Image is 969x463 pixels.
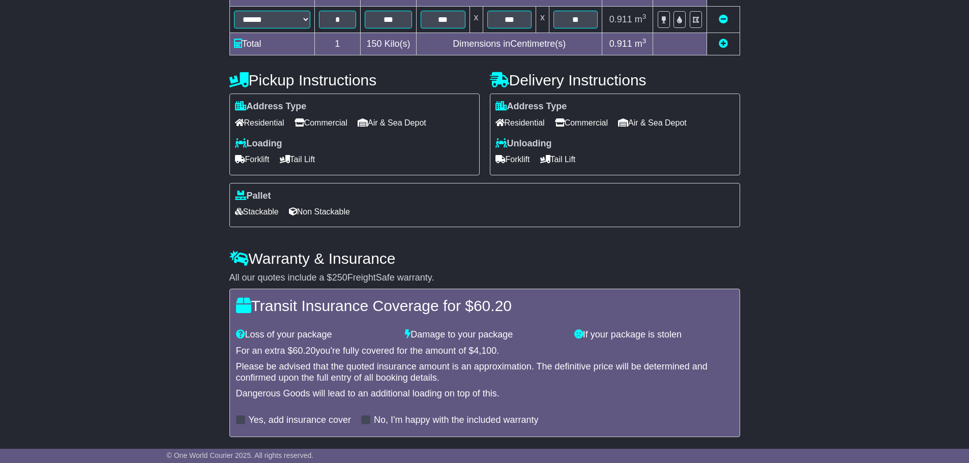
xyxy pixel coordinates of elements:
span: Tail Lift [540,151,576,167]
td: 1 [314,33,361,55]
span: 250 [332,272,347,283]
span: Forklift [235,151,270,167]
a: Remove this item [719,14,728,24]
sup: 3 [642,13,647,20]
span: m [635,14,647,24]
div: Loss of your package [231,329,400,341]
span: Commercial [295,115,347,131]
td: Dimensions in Centimetre(s) [417,33,602,55]
label: Pallet [235,191,271,202]
span: 4,100 [474,346,496,356]
h4: Warranty & Insurance [229,250,740,267]
h4: Transit Insurance Coverage for $ [236,297,733,314]
td: x [536,7,549,33]
div: Damage to your package [400,329,569,341]
h4: Pickup Instructions [229,72,480,88]
div: Dangerous Goods will lead to an additional loading on top of this. [236,388,733,399]
span: 0.911 [609,39,632,49]
label: Yes, add insurance cover [249,415,351,426]
label: Address Type [235,101,307,112]
span: 0.911 [609,14,632,24]
label: Unloading [495,138,552,149]
h4: Delivery Instructions [490,72,740,88]
sup: 3 [642,37,647,45]
td: x [469,7,483,33]
span: Air & Sea Depot [358,115,426,131]
span: Forklift [495,151,530,167]
label: Address Type [495,101,567,112]
td: Total [229,33,314,55]
span: 150 [367,39,382,49]
label: Loading [235,138,282,149]
span: Tail Lift [280,151,315,167]
div: All our quotes include a $ FreightSafe warranty. [229,272,740,284]
span: Air & Sea Depot [618,115,687,131]
div: Please be advised that the quoted insurance amount is an approximation. The definitive price will... [236,361,733,383]
span: Residential [235,115,284,131]
div: For an extra $ you're fully covered for the amount of $ . [236,346,733,357]
label: No, I'm happy with the included warranty [374,415,539,426]
span: Non Stackable [289,204,350,220]
span: 60.20 [474,297,512,314]
div: If your package is stolen [569,329,739,341]
span: 60.20 [293,346,316,356]
span: © One World Courier 2025. All rights reserved. [167,451,314,459]
span: Residential [495,115,545,131]
span: Commercial [555,115,608,131]
span: m [635,39,647,49]
td: Kilo(s) [361,33,417,55]
span: Stackable [235,204,279,220]
a: Add new item [719,39,728,49]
